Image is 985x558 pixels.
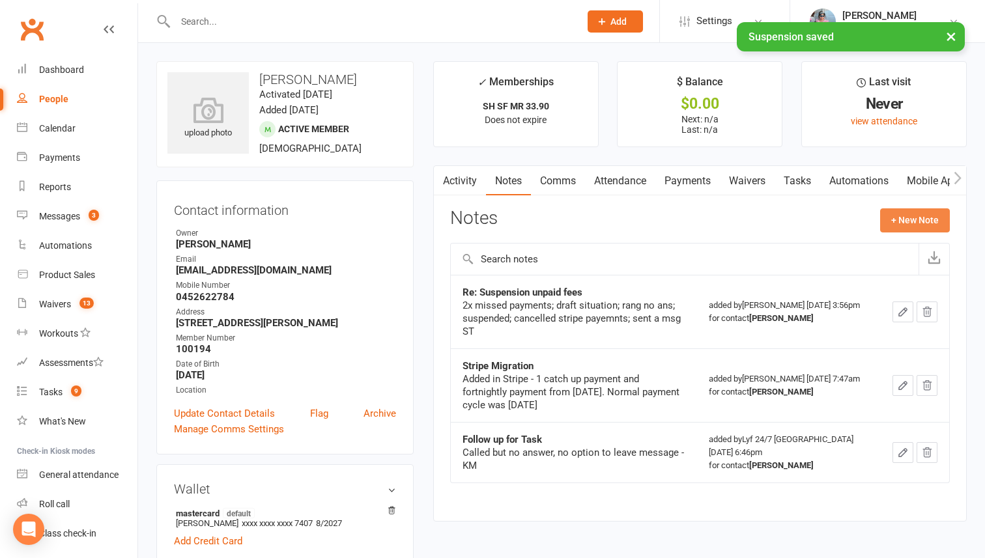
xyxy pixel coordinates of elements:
[176,317,396,329] strong: [STREET_ADDRESS][PERSON_NAME]
[176,508,390,518] strong: mastercard
[71,385,81,397] span: 9
[709,372,869,398] div: added by [PERSON_NAME] [DATE] 7:47am
[463,446,686,472] div: Called but no answer, no option to leave message - KM
[17,173,137,202] a: Reports
[629,114,770,135] p: Next: n/a Last: n/a
[176,343,396,355] strong: 100194
[463,372,686,412] div: Added in Stripe - 1 catch up payment and fortnightly payment from [DATE]. Normal payment cycle wa...
[259,104,319,116] time: Added [DATE]
[278,124,349,134] span: Active member
[39,299,71,309] div: Waivers
[17,85,137,114] a: People
[176,358,396,370] div: Date of Birth
[39,123,76,133] div: Calendar
[17,378,137,407] a: Tasks 9
[39,528,96,538] div: Class check-in
[820,166,898,196] a: Automations
[17,290,137,319] a: Waivers 13
[17,460,137,490] a: General attendance kiosk mode
[478,76,486,89] i: ✓
[259,143,362,154] span: [DEMOGRAPHIC_DATA]
[17,143,137,173] a: Payments
[16,13,48,46] a: Clubworx
[463,286,582,298] strong: Re: Suspension unpaid fees
[610,16,627,27] span: Add
[588,10,643,33] button: Add
[585,166,655,196] a: Attendance
[39,416,86,426] div: What's New
[39,469,119,480] div: General attendance
[176,332,396,344] div: Member Number
[176,279,396,292] div: Mobile Number
[39,357,104,368] div: Assessments
[316,518,342,528] span: 8/2027
[176,306,396,318] div: Address
[79,298,94,309] span: 13
[259,89,332,100] time: Activated [DATE]
[898,166,968,196] a: Mobile App
[17,231,137,260] a: Automations
[39,94,68,104] div: People
[450,208,498,232] h3: Notes
[174,421,284,437] a: Manage Comms Settings
[17,260,137,290] a: Product Sales
[17,490,137,519] a: Roll call
[483,101,549,111] strong: SH SF MR 33.90
[176,291,396,303] strong: 0452622784
[174,482,396,496] h3: Wallet
[857,74,911,97] div: Last visit
[223,508,255,518] span: default
[39,328,78,339] div: Workouts
[463,434,542,445] strong: Follow up for Task
[39,499,70,509] div: Roll call
[39,211,80,221] div: Messages
[485,115,547,125] span: Does not expire
[709,385,869,398] div: for contact
[17,348,137,378] a: Assessments
[167,72,403,87] h3: [PERSON_NAME]
[364,406,396,421] a: Archive
[176,227,396,240] div: Owner
[176,264,396,276] strong: [EMAIL_ADDRESS][DOMAIN_NAME]
[709,433,869,472] div: added by Lyf 24/7 [GEOGRAPHIC_DATA] [DATE] 6:46pm
[174,198,396,217] h3: Contact information
[810,8,836,35] img: thumb_image1747747990.png
[242,518,313,528] span: xxxx xxxx xxxx 7407
[737,22,965,51] div: Suspension saved
[17,407,137,436] a: What's New
[167,97,249,140] div: upload photo
[17,202,137,231] a: Messages 3
[39,240,92,251] div: Automations
[851,116,917,126] a: view attendance
[775,166,820,196] a: Tasks
[310,406,328,421] a: Flag
[176,253,396,266] div: Email
[749,460,814,470] strong: [PERSON_NAME]
[880,208,950,232] button: + New Note
[39,64,84,75] div: Dashboard
[655,166,720,196] a: Payments
[13,514,44,545] div: Open Intercom Messenger
[17,55,137,85] a: Dashboard
[39,387,63,397] div: Tasks
[478,74,554,98] div: Memberships
[174,506,396,530] li: [PERSON_NAME]
[463,299,686,338] div: 2x missed payments; draft situation; rang no ans; suspended; cancelled stripe payemnts; sent a ms...
[39,182,71,192] div: Reports
[696,7,732,36] span: Settings
[749,387,814,397] strong: [PERSON_NAME]
[677,74,723,97] div: $ Balance
[176,238,396,250] strong: [PERSON_NAME]
[39,270,95,280] div: Product Sales
[749,313,814,323] strong: [PERSON_NAME]
[176,384,396,397] div: Location
[176,369,396,381] strong: [DATE]
[531,166,585,196] a: Comms
[17,319,137,348] a: Workouts
[720,166,775,196] a: Waivers
[17,114,137,143] a: Calendar
[629,97,770,111] div: $0.00
[434,166,486,196] a: Activity
[709,312,869,325] div: for contact
[89,210,99,221] span: 3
